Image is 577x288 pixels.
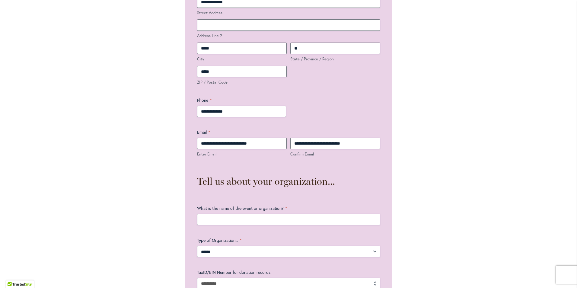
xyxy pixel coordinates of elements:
label: Street Address [197,10,380,16]
label: Phone [197,97,380,103]
label: Address Line 2 [197,33,380,39]
label: ZIP / Postal Code [197,80,287,85]
label: Confirm Email [290,152,380,157]
h3: Tell us about your organization... [197,175,380,187]
label: City [197,56,287,62]
label: Enter Email [197,152,287,157]
label: State / Province / Region [290,56,380,62]
legend: Email [197,129,210,135]
label: Type of Organization... [197,237,380,243]
label: What is the name of the event or organization? [197,205,380,211]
